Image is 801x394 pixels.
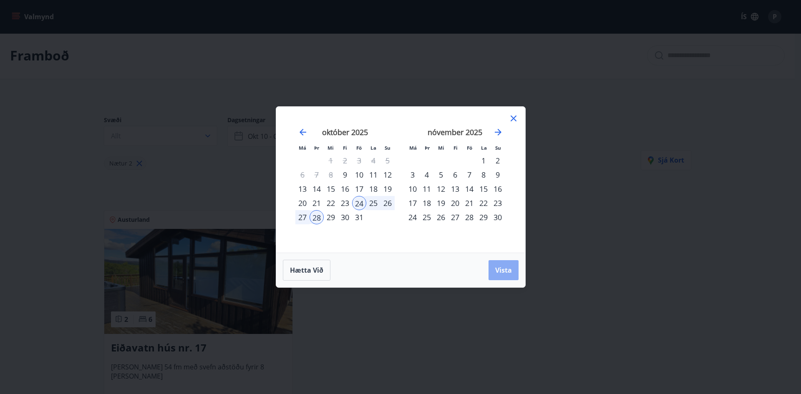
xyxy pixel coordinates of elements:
td: Choose föstudagur, 21. nóvember 2025 as your check-in date. It’s available. [462,196,476,210]
td: Not available. miðvikudagur, 8. október 2025 [324,168,338,182]
div: 14 [462,182,476,196]
td: Choose miðvikudagur, 26. nóvember 2025 as your check-in date. It’s available. [434,210,448,224]
div: 31 [352,210,366,224]
td: Choose mánudagur, 13. október 2025 as your check-in date. It’s available. [295,182,310,196]
td: Choose þriðjudagur, 21. október 2025 as your check-in date. It’s available. [310,196,324,210]
td: Choose miðvikudagur, 19. nóvember 2025 as your check-in date. It’s available. [434,196,448,210]
td: Choose sunnudagur, 30. nóvember 2025 as your check-in date. It’s available. [491,210,505,224]
small: Fö [356,145,362,151]
td: Choose miðvikudagur, 29. október 2025 as your check-in date. It’s available. [324,210,338,224]
td: Choose föstudagur, 14. nóvember 2025 as your check-in date. It’s available. [462,182,476,196]
button: Vista [489,260,519,280]
div: 29 [476,210,491,224]
div: 30 [338,210,352,224]
td: Not available. föstudagur, 3. október 2025 [352,153,366,168]
div: 11 [420,182,434,196]
button: Hætta við [283,260,330,281]
td: Choose mánudagur, 3. nóvember 2025 as your check-in date. It’s available. [406,168,420,182]
div: Move forward to switch to the next month. [493,127,503,137]
small: Fö [467,145,472,151]
span: Vista [495,266,512,275]
div: 3 [406,168,420,182]
div: 11 [366,168,380,182]
td: Choose mánudagur, 17. nóvember 2025 as your check-in date. It’s available. [406,196,420,210]
div: 17 [406,196,420,210]
td: Not available. laugardagur, 4. október 2025 [366,153,380,168]
div: 19 [380,182,395,196]
td: Choose föstudagur, 7. nóvember 2025 as your check-in date. It’s available. [462,168,476,182]
td: Selected as start date. föstudagur, 24. október 2025 [352,196,366,210]
td: Choose þriðjudagur, 18. nóvember 2025 as your check-in date. It’s available. [420,196,434,210]
td: Selected. sunnudagur, 26. október 2025 [380,196,395,210]
div: 6 [448,168,462,182]
div: 9 [338,168,352,182]
td: Choose fimmtudagur, 30. október 2025 as your check-in date. It’s available. [338,210,352,224]
td: Choose laugardagur, 29. nóvember 2025 as your check-in date. It’s available. [476,210,491,224]
div: 23 [338,196,352,210]
small: Má [409,145,417,151]
div: 20 [295,196,310,210]
small: La [481,145,487,151]
td: Not available. þriðjudagur, 7. október 2025 [310,168,324,182]
div: 24 [406,210,420,224]
div: Calendar [286,117,515,243]
td: Selected. laugardagur, 25. október 2025 [366,196,380,210]
td: Choose fimmtudagur, 13. nóvember 2025 as your check-in date. It’s available. [448,182,462,196]
div: 22 [324,196,338,210]
small: Þr [314,145,319,151]
td: Choose laugardagur, 18. október 2025 as your check-in date. It’s available. [366,182,380,196]
td: Choose föstudagur, 31. október 2025 as your check-in date. It’s available. [352,210,366,224]
td: Choose föstudagur, 17. október 2025 as your check-in date. It’s available. [352,182,366,196]
td: Choose miðvikudagur, 12. nóvember 2025 as your check-in date. It’s available. [434,182,448,196]
td: Not available. miðvikudagur, 1. október 2025 [324,153,338,168]
td: Choose föstudagur, 28. nóvember 2025 as your check-in date. It’s available. [462,210,476,224]
div: 26 [380,196,395,210]
div: 18 [366,182,380,196]
td: Choose laugardagur, 11. október 2025 as your check-in date. It’s available. [366,168,380,182]
div: 10 [406,182,420,196]
div: 25 [420,210,434,224]
small: Þr [425,145,430,151]
div: 30 [491,210,505,224]
div: 14 [310,182,324,196]
div: 15 [476,182,491,196]
span: Hætta við [290,266,323,275]
div: 16 [338,182,352,196]
td: Choose mánudagur, 24. nóvember 2025 as your check-in date. It’s available. [406,210,420,224]
div: 17 [352,182,366,196]
td: Choose fimmtudagur, 6. nóvember 2025 as your check-in date. It’s available. [448,168,462,182]
td: Choose miðvikudagur, 5. nóvember 2025 as your check-in date. It’s available. [434,168,448,182]
div: 28 [310,210,324,224]
td: Selected. mánudagur, 27. október 2025 [295,210,310,224]
small: Má [299,145,306,151]
div: 12 [434,182,448,196]
td: Choose fimmtudagur, 16. október 2025 as your check-in date. It’s available. [338,182,352,196]
div: 10 [352,168,366,182]
div: 15 [324,182,338,196]
div: 23 [491,196,505,210]
small: La [370,145,376,151]
td: Choose sunnudagur, 19. október 2025 as your check-in date. It’s available. [380,182,395,196]
div: 16 [491,182,505,196]
td: Choose laugardagur, 8. nóvember 2025 as your check-in date. It’s available. [476,168,491,182]
td: Choose þriðjudagur, 14. október 2025 as your check-in date. It’s available. [310,182,324,196]
div: 20 [448,196,462,210]
small: Fi [343,145,347,151]
div: 27 [448,210,462,224]
td: Choose sunnudagur, 16. nóvember 2025 as your check-in date. It’s available. [491,182,505,196]
div: 22 [476,196,491,210]
div: 29 [324,210,338,224]
td: Not available. sunnudagur, 5. október 2025 [380,153,395,168]
td: Choose laugardagur, 1. nóvember 2025 as your check-in date. It’s available. [476,153,491,168]
div: 8 [476,168,491,182]
td: Choose mánudagur, 20. október 2025 as your check-in date. It’s available. [295,196,310,210]
td: Choose fimmtudagur, 27. nóvember 2025 as your check-in date. It’s available. [448,210,462,224]
div: 18 [420,196,434,210]
div: 7 [462,168,476,182]
small: Fi [453,145,458,151]
td: Selected as end date. þriðjudagur, 28. október 2025 [310,210,324,224]
td: Choose miðvikudagur, 22. október 2025 as your check-in date. It’s available. [324,196,338,210]
td: Choose laugardagur, 22. nóvember 2025 as your check-in date. It’s available. [476,196,491,210]
small: Su [385,145,390,151]
td: Choose miðvikudagur, 15. október 2025 as your check-in date. It’s available. [324,182,338,196]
